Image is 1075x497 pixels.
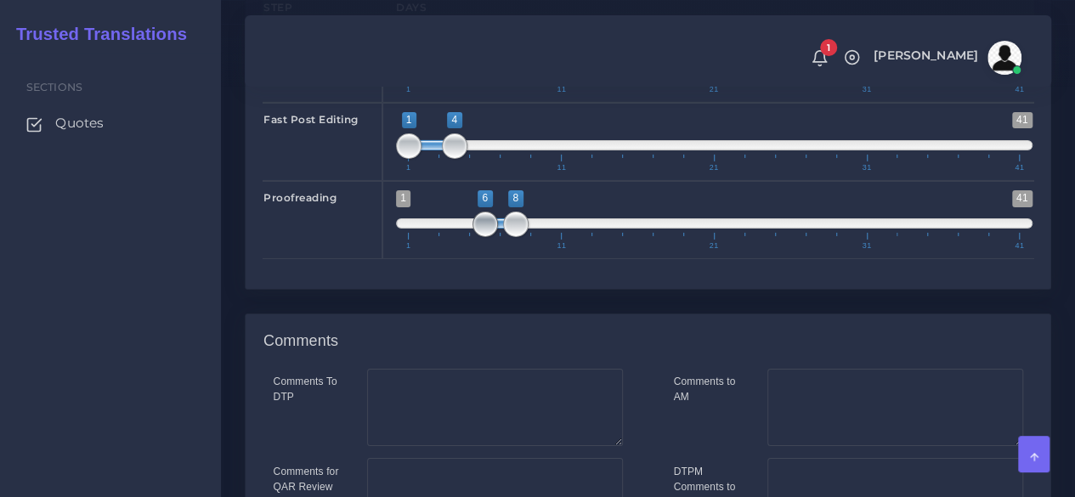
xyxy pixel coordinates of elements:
[55,114,104,133] span: Quotes
[707,242,721,250] span: 21
[274,464,342,494] label: Comments for QAR Review
[404,86,414,93] span: 1
[859,242,874,250] span: 31
[404,242,414,250] span: 1
[1012,164,1027,172] span: 41
[404,164,414,172] span: 1
[859,86,874,93] span: 31
[554,86,569,93] span: 11
[987,41,1021,75] img: avatar
[26,81,82,93] span: Sections
[865,41,1027,75] a: [PERSON_NAME]avatar
[274,374,342,404] label: Comments To DTP
[707,164,721,172] span: 21
[402,112,416,128] span: 1
[4,24,187,44] h2: Trusted Translations
[263,113,359,126] strong: Fast Post Editing
[4,20,187,48] a: Trusted Translations
[554,242,569,250] span: 11
[13,105,208,141] a: Quotes
[396,190,410,206] span: 1
[1012,112,1033,128] span: 41
[805,48,835,67] a: 1
[263,332,338,351] h4: Comments
[1012,86,1027,93] span: 41
[874,49,978,61] span: [PERSON_NAME]
[674,374,742,404] label: Comments to AM
[1012,190,1033,206] span: 41
[1012,242,1027,250] span: 41
[707,86,721,93] span: 21
[447,112,461,128] span: 4
[263,191,337,204] strong: Proofreading
[478,190,492,206] span: 6
[820,39,837,56] span: 1
[554,164,569,172] span: 11
[508,190,523,206] span: 8
[859,164,874,172] span: 31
